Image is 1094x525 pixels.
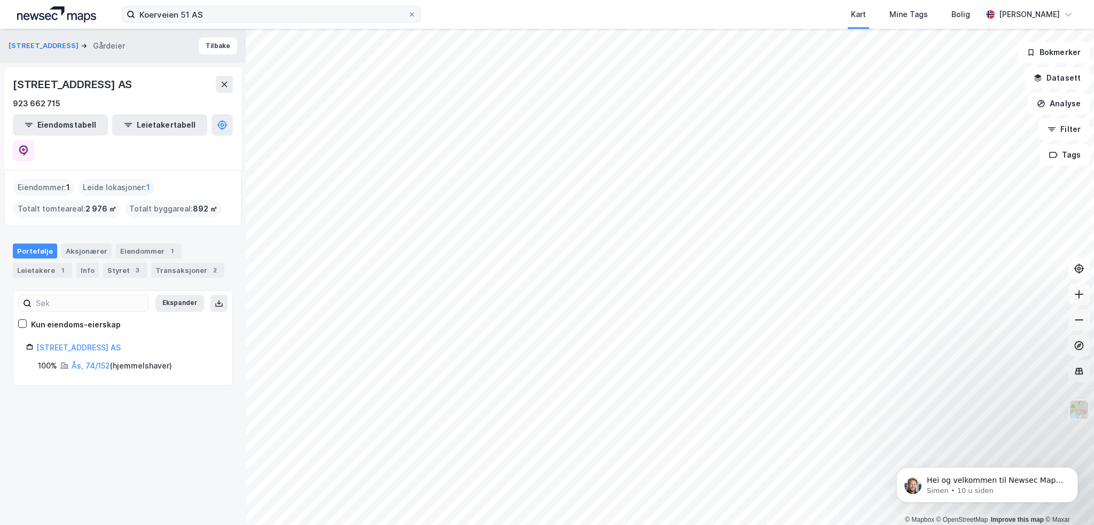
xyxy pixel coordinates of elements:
div: Eiendommer : [13,179,74,196]
div: Aksjonærer [61,244,112,258]
div: Eiendommer [116,244,182,258]
div: Transaksjoner [151,263,224,278]
input: Søk på adresse, matrikkel, gårdeiere, leietakere eller personer [135,6,408,22]
button: Eiendomstabell [13,114,108,136]
img: Z [1069,399,1089,420]
div: Bolig [951,8,970,21]
div: Leide lokasjoner : [79,179,154,196]
button: Tilbake [199,37,237,54]
button: Ekspander [155,295,204,312]
button: Analyse [1028,93,1090,114]
button: Tags [1040,144,1090,166]
input: Søk [32,295,149,311]
div: 3 [132,265,143,276]
span: 1 [146,181,150,194]
div: 923 662 715 [13,97,60,110]
div: Portefølje [13,244,57,258]
div: ( hjemmelshaver ) [72,359,172,372]
a: Improve this map [991,516,1044,523]
div: [STREET_ADDRESS] AS [13,76,134,93]
div: 100% [38,359,57,372]
div: 1 [57,265,68,276]
button: Bokmerker [1018,42,1090,63]
div: 1 [167,246,177,256]
div: Leietakere [13,263,72,278]
div: Info [76,263,99,278]
a: [STREET_ADDRESS] AS [36,343,121,352]
span: 1 [66,181,70,194]
div: Totalt byggareal : [125,200,222,217]
div: 2 [209,265,220,276]
div: Styret [103,263,147,278]
div: Gårdeier [93,40,125,52]
div: Totalt tomteareal : [13,200,121,217]
button: [STREET_ADDRESS] [9,41,81,51]
img: logo.a4113a55bc3d86da70a041830d287a7e.svg [17,6,96,22]
a: OpenStreetMap [936,516,988,523]
div: Kart [851,8,866,21]
button: Datasett [1025,67,1090,89]
div: Kun eiendoms-eierskap [31,318,121,331]
div: [PERSON_NAME] [999,8,1060,21]
div: Mine Tags [889,8,928,21]
a: Mapbox [905,516,934,523]
span: 2 976 ㎡ [85,202,116,215]
a: Ås, 74/152 [72,361,110,370]
button: Leietakertabell [112,114,207,136]
span: 892 ㎡ [193,202,217,215]
button: Filter [1038,119,1090,140]
iframe: Intercom notifications melding [880,445,1094,520]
